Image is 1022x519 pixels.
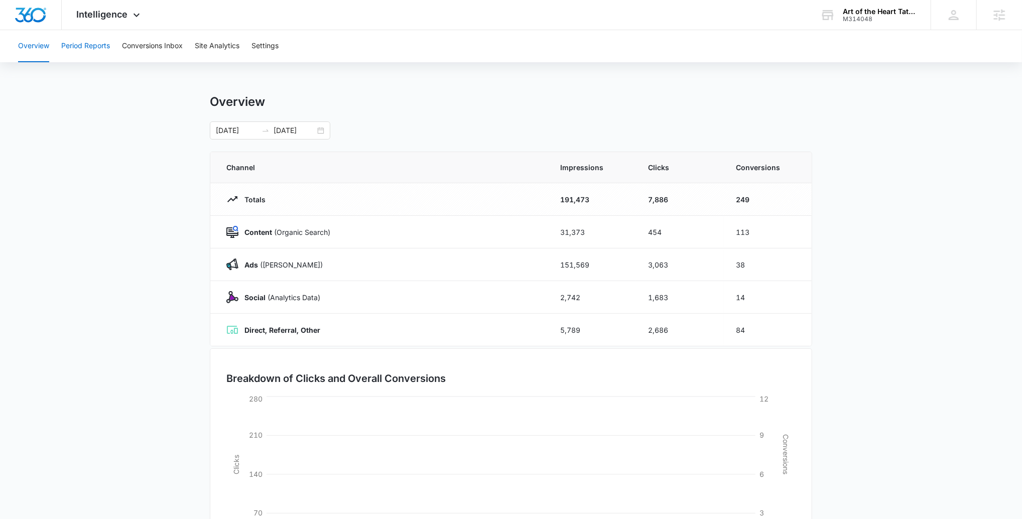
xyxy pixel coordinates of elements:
strong: Content [244,228,272,236]
span: Clicks [648,162,712,173]
span: Channel [226,162,536,173]
p: (Analytics Data) [238,292,320,303]
span: Intelligence [77,9,128,20]
p: ([PERSON_NAME]) [238,259,323,270]
button: Site Analytics [195,30,239,62]
p: (Organic Search) [238,227,330,237]
td: 191,473 [548,183,636,216]
td: 1,683 [636,281,724,314]
p: Totals [238,194,266,205]
td: 38 [724,248,812,281]
td: 113 [724,216,812,248]
tspan: Conversions [782,434,790,474]
h3: Breakdown of Clicks and Overall Conversions [226,371,446,386]
input: Start date [216,125,258,136]
span: swap-right [262,126,270,135]
td: 2,686 [636,314,724,346]
td: 31,373 [548,216,636,248]
tspan: 3 [759,508,764,517]
span: to [262,126,270,135]
td: 14 [724,281,812,314]
img: Content [226,226,238,238]
tspan: 9 [759,431,764,439]
tspan: 280 [249,395,263,403]
td: 84 [724,314,812,346]
button: Period Reports [61,30,110,62]
input: End date [274,125,315,136]
tspan: 12 [759,395,769,403]
span: Impressions [560,162,624,173]
img: Ads [226,258,238,271]
button: Settings [251,30,279,62]
span: Conversions [736,162,796,173]
td: 454 [636,216,724,248]
button: Overview [18,30,49,62]
div: account id [843,16,916,23]
strong: Ads [244,261,258,269]
h1: Overview [210,94,265,109]
td: 5,789 [548,314,636,346]
div: account name [843,8,916,16]
tspan: 140 [249,470,263,478]
tspan: 6 [759,470,764,478]
tspan: 70 [253,508,263,517]
td: 249 [724,183,812,216]
strong: Direct, Referral, Other [244,326,320,334]
tspan: Clicks [232,455,240,474]
td: 3,063 [636,248,724,281]
tspan: 210 [249,431,263,439]
td: 2,742 [548,281,636,314]
td: 7,886 [636,183,724,216]
td: 151,569 [548,248,636,281]
img: Social [226,291,238,303]
button: Conversions Inbox [122,30,183,62]
strong: Social [244,293,266,302]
